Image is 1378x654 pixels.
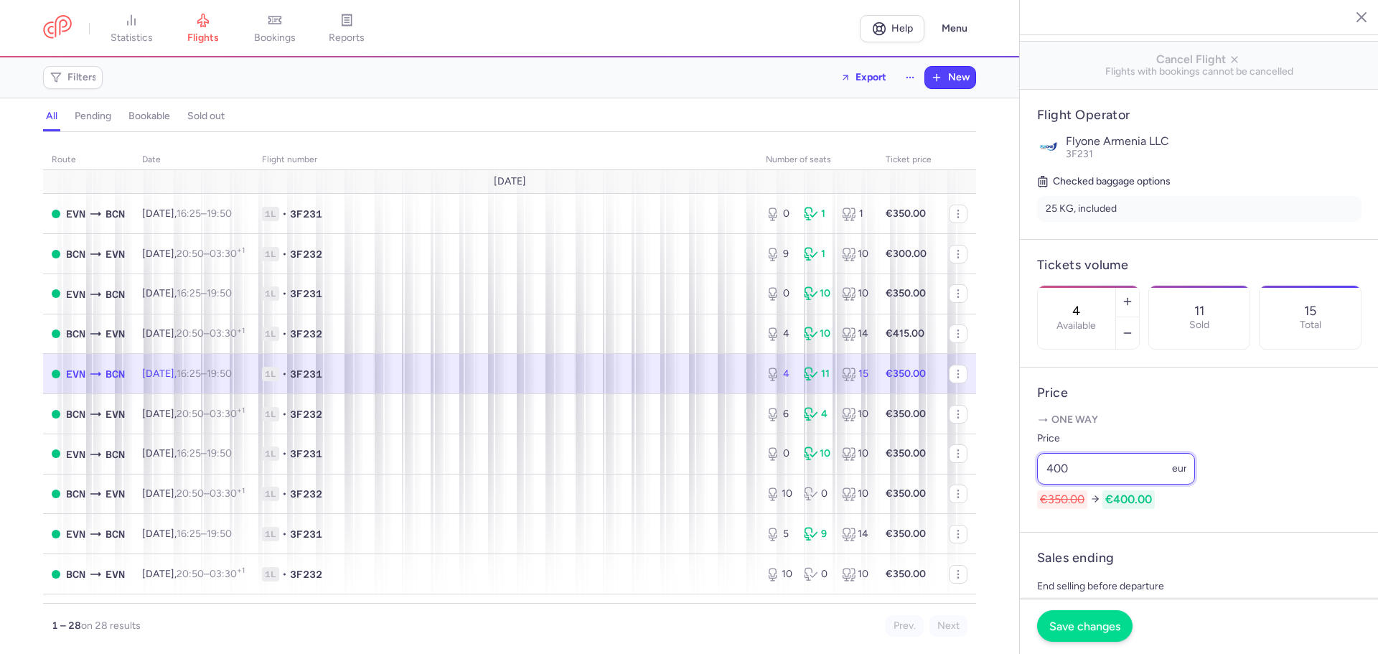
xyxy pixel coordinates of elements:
span: – [177,447,232,459]
div: 10 [804,327,830,341]
span: eur [1172,462,1187,475]
time: 20:50 [177,248,204,260]
div: 10 [766,487,792,501]
a: reports [311,13,383,45]
div: 0 [766,207,792,221]
a: CitizenPlane red outlined logo [43,15,72,42]
span: • [282,487,287,501]
div: 5 [766,527,792,541]
span: BCN [106,447,125,462]
time: 03:30 [210,408,245,420]
label: Available [1056,320,1096,332]
span: • [282,247,287,261]
div: 0 [766,286,792,301]
li: 25 KG, included [1037,196,1361,222]
th: Ticket price [877,149,940,171]
div: 4 [766,327,792,341]
span: EVN [106,326,125,342]
span: BCN [66,566,85,582]
button: New [925,67,975,88]
span: 1L [262,567,279,581]
div: 10 [804,286,830,301]
span: – [177,248,245,260]
span: 3F231 [290,367,322,381]
time: 19:50 [207,447,232,459]
span: 1L [262,407,279,421]
div: 4 [766,367,792,381]
span: BCN [106,206,125,222]
span: €400.00 [1102,490,1155,509]
time: 03:30 [210,568,245,580]
div: 10 [842,447,868,461]
span: EVN [66,206,85,222]
img: Flyone Armenia LLC logo [1037,135,1060,158]
sup: +1 [237,406,245,415]
input: --- [1037,453,1195,485]
span: – [177,207,232,220]
strong: €350.00 [886,568,926,580]
span: [DATE], [142,568,245,580]
span: 1L [262,327,279,341]
span: [DATE], [142,207,232,220]
span: 3F232 [290,407,322,421]
span: EVN [106,246,125,262]
a: statistics [95,13,167,45]
button: Prev. [886,615,924,637]
span: EVN [66,366,85,382]
span: [DATE], [142,487,245,500]
div: 14 [842,527,868,541]
time: 19:50 [207,528,232,540]
span: 3F232 [290,327,322,341]
a: Help [860,15,924,42]
span: 3F232 [290,487,322,501]
span: – [177,487,245,500]
span: 3F231 [290,286,322,301]
strong: €350.00 [886,207,926,220]
button: Menu [933,15,976,42]
span: • [282,207,287,221]
span: flights [187,32,219,45]
span: EVN [66,526,85,542]
div: 0 [804,487,830,501]
p: One way [1037,413,1361,427]
div: 0 [804,567,830,581]
time: 20:50 [177,487,204,500]
sup: +1 [237,246,245,255]
span: 3F231 [290,527,322,541]
span: [DATE], [142,248,245,260]
strong: €350.00 [886,408,926,420]
h5: Checked baggage options [1037,173,1361,190]
span: • [282,407,287,421]
span: • [282,327,287,341]
span: [DATE], [142,327,245,340]
time: 20:50 [177,327,204,340]
span: BCN [106,526,125,542]
h4: bookable [128,110,170,123]
span: 1L [262,367,279,381]
span: 3F231 [1066,148,1093,160]
div: 10 [804,447,830,461]
span: – [177,568,245,580]
span: – [177,287,232,299]
th: route [43,149,133,171]
span: BCN [66,246,85,262]
span: Save changes [1049,620,1120,632]
h4: Sales ending [1037,550,1114,566]
div: 11 [804,367,830,381]
span: 1L [262,247,279,261]
time: 16:25 [177,528,201,540]
span: [DATE], [142,447,232,459]
div: 10 [842,407,868,421]
button: Filters [44,67,102,88]
div: 10 [766,567,792,581]
div: 9 [766,247,792,261]
span: 1L [262,286,279,301]
span: 1L [262,487,279,501]
span: 1L [262,207,279,221]
span: • [282,286,287,301]
div: 6 [766,407,792,421]
div: 15 [842,367,868,381]
th: Flight number [253,149,757,171]
time: 16:25 [177,287,201,299]
a: bookings [239,13,311,45]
